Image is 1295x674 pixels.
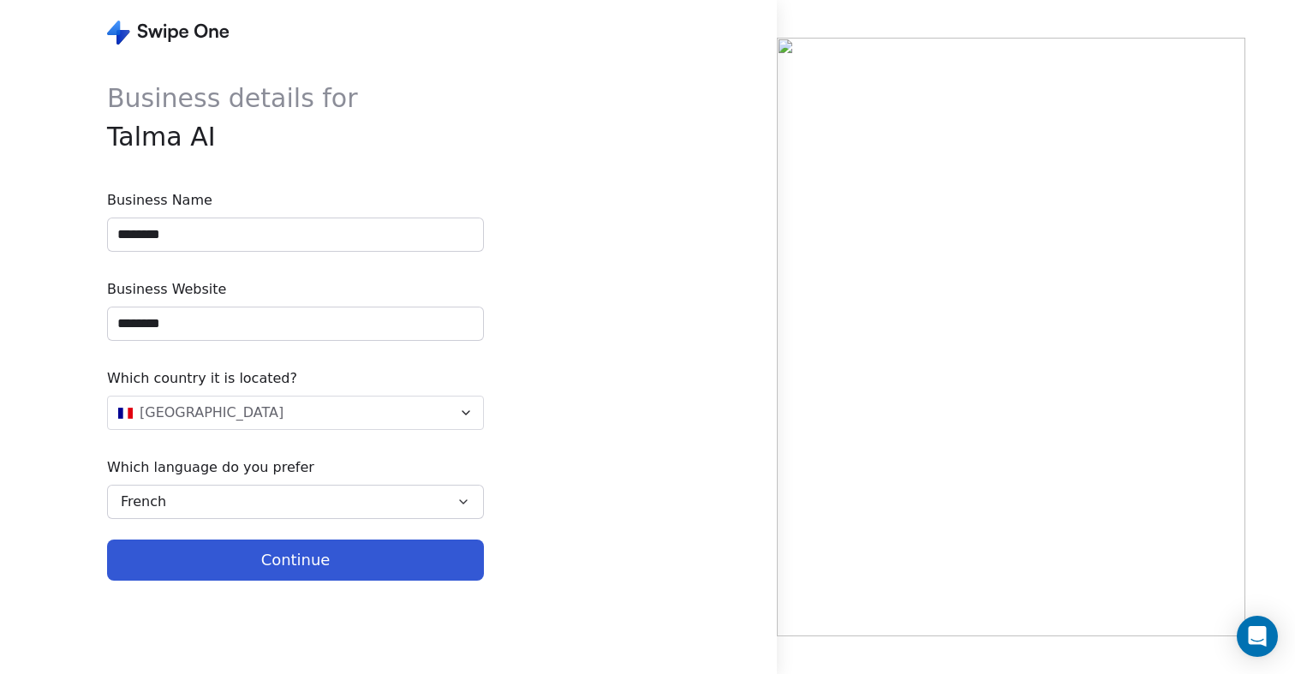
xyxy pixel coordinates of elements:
[107,190,484,211] span: Business Name
[107,457,484,478] span: Which language do you prefer
[121,492,166,512] span: French
[107,368,484,389] span: Which country it is located?
[107,79,484,156] span: Business details for
[107,540,484,581] button: Continue
[107,279,484,300] span: Business Website
[1237,616,1278,657] div: Open Intercom Messenger
[107,122,216,152] span: Talma AI
[140,403,283,423] span: [GEOGRAPHIC_DATA]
